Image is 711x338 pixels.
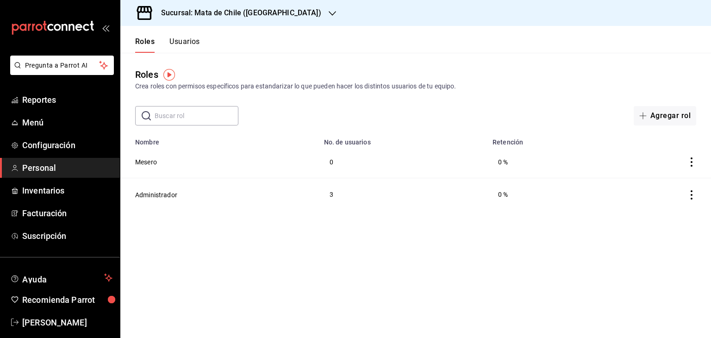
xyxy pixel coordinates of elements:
[318,146,487,178] td: 0
[135,37,200,53] div: navigation tabs
[22,139,112,151] span: Configuración
[154,7,321,19] h3: Sucursal: Mata de Chile ([GEOGRAPHIC_DATA])
[135,37,155,53] button: Roles
[487,146,609,178] td: 0 %
[22,316,112,329] span: [PERSON_NAME]
[318,178,487,211] td: 3
[634,106,696,125] button: Agregar rol
[163,69,175,81] img: Tooltip marker
[22,272,100,283] span: Ayuda
[155,106,238,125] input: Buscar rol
[22,184,112,197] span: Inventarios
[22,116,112,129] span: Menú
[22,230,112,242] span: Suscripción
[22,207,112,219] span: Facturación
[6,67,114,77] a: Pregunta a Parrot AI
[135,190,177,200] button: Administrador
[487,133,609,146] th: Retención
[135,81,696,91] div: Crea roles con permisos específicos para estandarizar lo que pueden hacer los distintos usuarios ...
[135,68,158,81] div: Roles
[318,133,487,146] th: No. de usuarios
[10,56,114,75] button: Pregunta a Parrot AI
[22,162,112,174] span: Personal
[102,24,109,31] button: open_drawer_menu
[169,37,200,53] button: Usuarios
[22,294,112,306] span: Recomienda Parrot
[22,94,112,106] span: Reportes
[687,190,696,200] button: actions
[25,61,100,70] span: Pregunta a Parrot AI
[487,178,609,211] td: 0 %
[687,157,696,167] button: actions
[120,133,318,146] th: Nombre
[135,157,157,167] button: Mesero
